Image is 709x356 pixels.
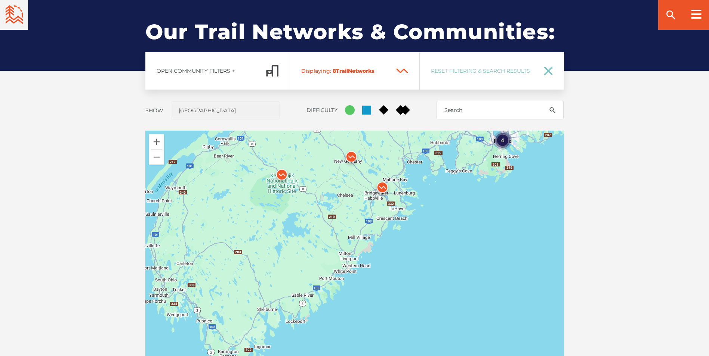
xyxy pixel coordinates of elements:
ion-icon: search [665,9,677,21]
ion-icon: add [231,68,236,74]
div: 4 [493,131,512,150]
button: Zoom out [149,150,164,165]
span: Network [348,68,372,74]
span: Trail [301,68,389,74]
button: search [541,101,564,119]
button: Zoom in [149,134,164,149]
span: Displaying: [301,68,331,74]
label: Difficulty [306,107,337,113]
span: Reset Filtering & Search Results [431,68,534,74]
ion-icon: search [549,106,556,114]
span: 8 [333,68,336,74]
span: s [372,68,374,74]
label: Show [145,107,163,114]
input: Search [437,101,564,119]
a: Reset Filtering & Search Results [420,52,564,90]
a: Open Community Filtersadd [145,52,290,90]
span: Open Community Filters [157,68,230,74]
